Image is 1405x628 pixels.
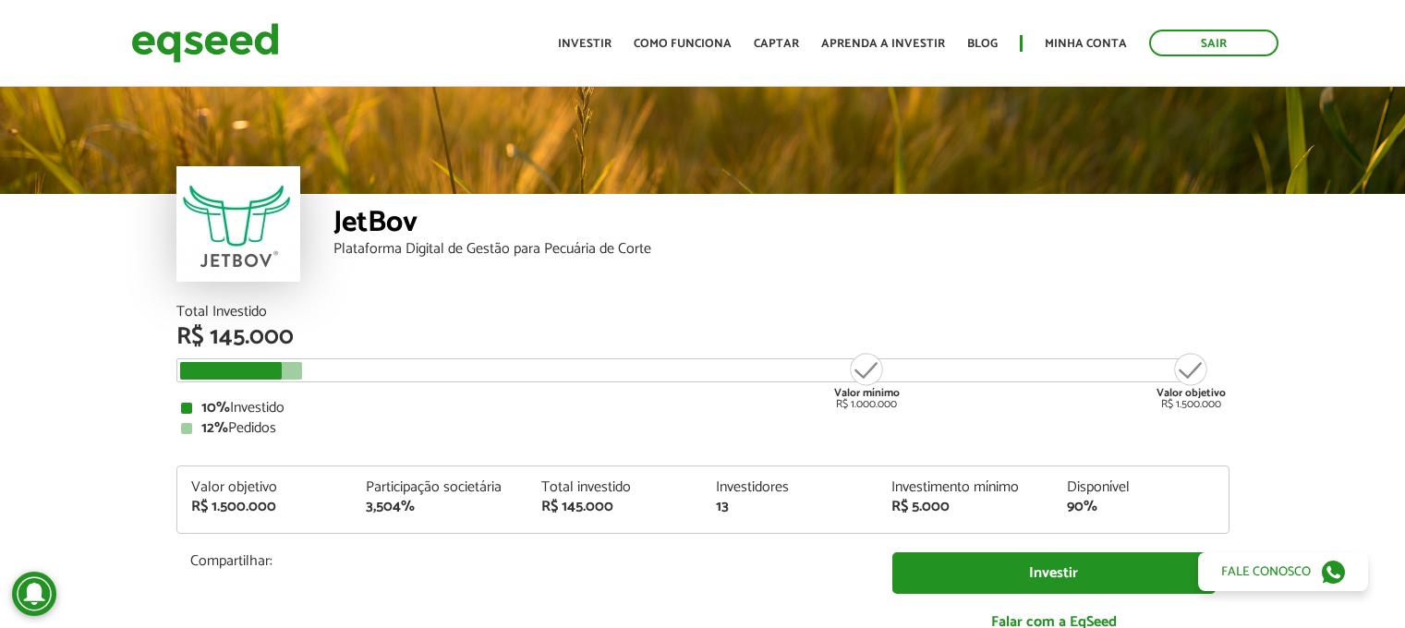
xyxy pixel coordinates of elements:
[716,500,864,514] div: 13
[634,38,732,50] a: Como funciona
[181,421,1225,436] div: Pedidos
[176,305,1229,320] div: Total Investido
[1067,500,1215,514] div: 90%
[558,38,612,50] a: Investir
[201,395,230,420] strong: 10%
[834,384,900,402] strong: Valor mínimo
[1045,38,1127,50] a: Minha conta
[541,500,689,514] div: R$ 145.000
[754,38,799,50] a: Captar
[191,480,339,495] div: Valor objetivo
[201,416,228,441] strong: 12%
[176,325,1229,349] div: R$ 145.000
[1198,552,1368,591] a: Fale conosco
[967,38,998,50] a: Blog
[891,500,1039,514] div: R$ 5.000
[366,480,514,495] div: Participação societária
[1157,384,1226,402] strong: Valor objetivo
[1067,480,1215,495] div: Disponível
[541,480,689,495] div: Total investido
[181,401,1225,416] div: Investido
[716,480,864,495] div: Investidores
[1149,30,1278,56] a: Sair
[832,351,902,410] div: R$ 1.000.000
[1157,351,1226,410] div: R$ 1.500.000
[821,38,945,50] a: Aprenda a investir
[366,500,514,514] div: 3,504%
[131,18,279,67] img: EqSeed
[333,242,1229,257] div: Plataforma Digital de Gestão para Pecuária de Corte
[333,208,1229,242] div: JetBov
[190,552,865,570] p: Compartilhar:
[892,552,1216,594] a: Investir
[191,500,339,514] div: R$ 1.500.000
[891,480,1039,495] div: Investimento mínimo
